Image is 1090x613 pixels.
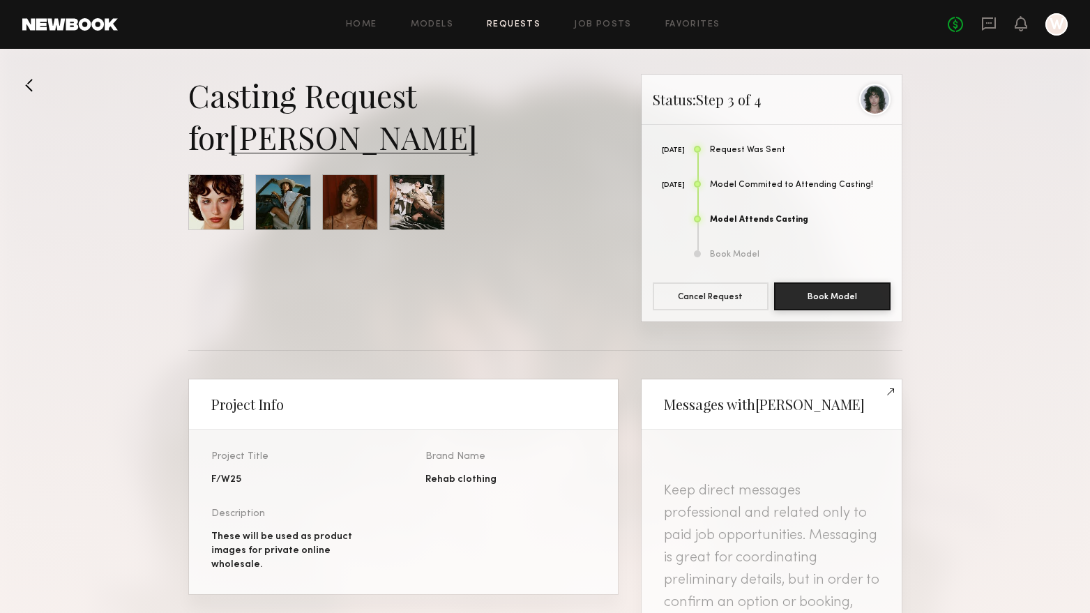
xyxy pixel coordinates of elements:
[411,20,453,29] a: Models
[710,215,891,225] div: Model Attends Casting
[710,250,891,259] div: Book Model
[211,473,381,487] div: F/W25
[211,509,381,519] div: Description
[664,396,865,413] h2: Messages with [PERSON_NAME]
[710,146,891,155] div: Request Was Sent
[425,452,596,462] div: Brand Name
[211,530,381,572] div: These will be used as product images for private online wholesale.
[774,282,891,310] button: Book Model
[642,75,902,125] div: Status: Step 3 of 4
[653,282,769,310] button: Cancel Request
[487,20,540,29] a: Requests
[211,452,381,462] div: Project Title
[188,74,619,158] div: Casting Request for
[653,147,686,154] div: [DATE]
[653,182,686,189] div: [DATE]
[229,116,478,158] a: [PERSON_NAME]
[211,396,284,413] h2: Project Info
[1045,13,1068,36] a: W
[574,20,632,29] a: Job Posts
[425,473,596,487] div: Rehab clothing
[710,181,891,190] div: Model Commited to Attending Casting!
[665,20,720,29] a: Favorites
[346,20,377,29] a: Home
